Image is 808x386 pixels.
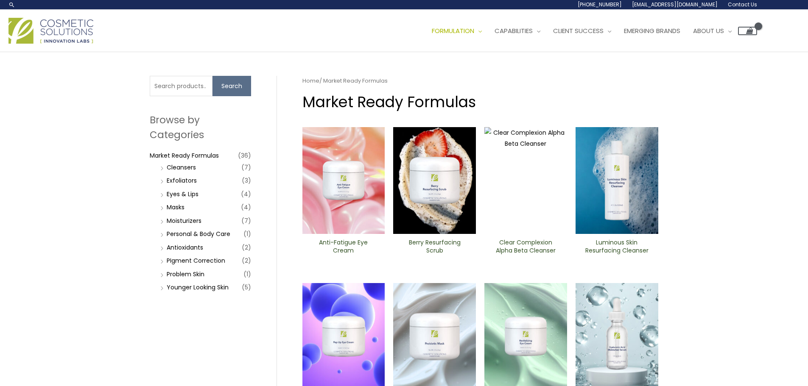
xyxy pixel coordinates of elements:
img: Luminous Skin Resurfacing ​Cleanser [576,127,658,234]
a: Luminous Skin Resurfacing ​Cleanser [583,239,651,258]
span: Formulation [432,26,474,35]
span: (4) [241,201,251,213]
span: [PHONE_NUMBER] [578,1,622,8]
a: Personal & Body Care [167,230,230,238]
span: (3) [242,175,251,186]
h2: Browse by Categories [150,113,251,142]
span: (1) [243,268,251,280]
a: Emerging Brands [618,18,687,44]
img: Berry Resurfacing Scrub [393,127,476,234]
a: Formulation [425,18,488,44]
span: (2) [242,255,251,267]
nav: Breadcrumb [302,76,658,86]
span: About Us [693,26,724,35]
a: PIgment Correction [167,256,225,265]
nav: Site Navigation [419,18,757,44]
span: (1) [243,228,251,240]
a: Problem Skin [167,270,204,278]
h2: Berry Resurfacing Scrub [400,239,469,255]
h2: Clear Complexion Alpha Beta ​Cleanser [492,239,560,255]
span: Client Success [553,26,604,35]
h2: Anti-Fatigue Eye Cream [309,239,377,255]
span: (4) [241,188,251,200]
a: Cleansers [167,163,196,172]
img: Clear Complexion Alpha Beta ​Cleanser [484,127,567,234]
a: Masks [167,203,185,211]
span: Contact Us [728,1,757,8]
a: Anti-Fatigue Eye Cream [309,239,377,258]
a: Market Ready Formulas [150,151,219,160]
a: Younger Looking Skin [167,283,229,292]
h2: Luminous Skin Resurfacing ​Cleanser [583,239,651,255]
span: (7) [241,161,251,173]
a: Capabilities [488,18,547,44]
a: Moisturizers [167,217,201,225]
span: (7) [241,215,251,227]
a: Home [302,77,319,85]
a: Clear Complexion Alpha Beta ​Cleanser [492,239,560,258]
a: Search icon link [8,1,15,8]
span: Capabilities [495,26,533,35]
span: [EMAIL_ADDRESS][DOMAIN_NAME] [632,1,718,8]
a: Eyes & Lips [167,190,199,198]
img: Cosmetic Solutions Logo [8,18,93,44]
a: View Shopping Cart, empty [738,27,757,35]
a: Client Success [547,18,618,44]
input: Search products… [150,76,212,96]
a: Antioxidants [167,243,203,252]
a: Exfoliators [167,176,197,185]
h1: Market Ready Formulas [302,92,658,112]
button: Search [212,76,251,96]
a: Berry Resurfacing Scrub [400,239,469,258]
span: (36) [238,150,251,161]
span: (2) [242,242,251,253]
a: About Us [687,18,738,44]
img: Anti Fatigue Eye Cream [302,127,385,234]
span: (5) [242,281,251,293]
span: Emerging Brands [624,26,680,35]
